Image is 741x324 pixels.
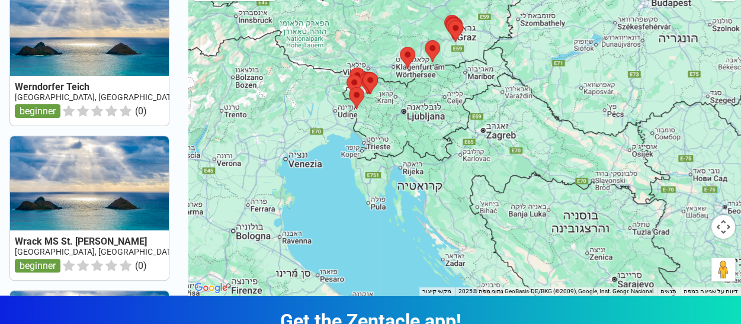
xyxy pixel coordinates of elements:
[191,280,230,296] a: ‏פתיחת האזור הזה במפות Google (ייפתח חלון חדש)
[422,287,451,296] button: מקשי קיצור
[15,92,178,102] a: [GEOGRAPHIC_DATA], [GEOGRAPHIC_DATA]
[711,258,735,281] button: ‏כדי לפתוח את Street View, צריך לגרור את אטב-איש אל המפה
[711,215,735,239] button: פקדי המצלמה של המפה
[191,280,230,296] img: Google
[684,288,737,294] a: דיווח על שגיאה במפה
[458,288,653,294] span: נתוני מפה ©2025 GeoBasis-DE/BKG (©2009), Google, Inst. Geogr. Nacional
[660,288,676,294] a: ‫תנאים (הקישור נפתח בכרטיסייה חדשה)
